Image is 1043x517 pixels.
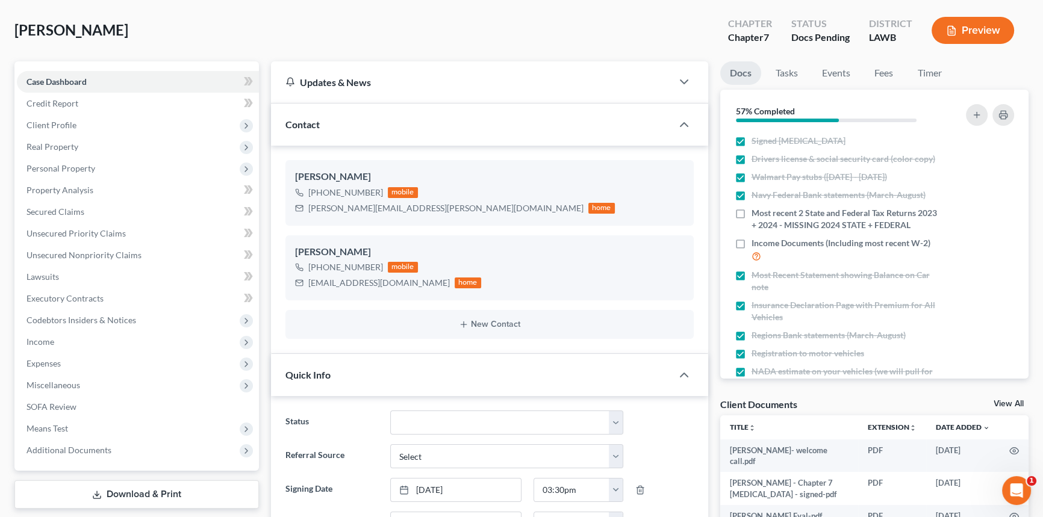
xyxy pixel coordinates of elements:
[279,478,384,502] label: Signing Date
[26,293,104,303] span: Executory Contracts
[720,61,761,85] a: Docs
[926,472,1000,505] td: [DATE]
[791,17,850,31] div: Status
[455,277,481,288] div: home
[869,31,912,45] div: LAWB
[766,61,808,85] a: Tasks
[279,410,384,435] label: Status
[285,119,320,130] span: Contact
[26,271,59,282] span: Lawsuits
[26,445,111,455] span: Additional Documents
[26,380,80,390] span: Miscellaneous
[926,439,1000,472] td: [DATE]
[720,472,859,505] td: [PERSON_NAME] - Chapter 7 [MEDICAL_DATA] - signed-pdf
[26,98,78,108] span: Credit Report
[534,478,610,501] input: -- : --
[791,31,850,45] div: Docs Pending
[752,189,926,201] span: Navy Federal Bank statements (March-August)
[17,71,259,93] a: Case Dashboard
[936,423,990,432] a: Date Added expand_more
[391,478,520,501] a: [DATE]
[26,76,87,87] span: Case Dashboard
[26,163,95,173] span: Personal Property
[858,439,926,472] td: PDF
[279,444,384,468] label: Referral Source
[752,347,864,359] span: Registration to motor vehicles
[752,329,906,341] span: Regions Bank statements (March-August)
[736,106,795,116] strong: 57% Completed
[752,269,941,293] span: Most Recent Statement showing Balance on Car note
[26,185,93,195] span: Property Analysis
[812,61,860,85] a: Events
[909,424,917,432] i: unfold_more
[26,401,76,412] span: SOFA Review
[285,76,658,88] div: Updates & News
[764,31,769,43] span: 7
[17,396,259,418] a: SOFA Review
[308,277,450,289] div: [EMAIL_ADDRESS][DOMAIN_NAME]
[752,365,941,389] span: NADA estimate on your vehicles (we will pull for you) 2017 nissan murano SL 110k miles
[26,250,142,260] span: Unsecured Nonpriority Claims
[994,400,1024,408] a: View All
[26,423,68,433] span: Means Test
[17,266,259,288] a: Lawsuits
[26,315,136,325] span: Codebtors Insiders & Notices
[26,336,54,347] span: Income
[588,203,615,214] div: home
[749,424,756,432] i: unfold_more
[17,244,259,266] a: Unsecured Nonpriority Claims
[865,61,903,85] a: Fees
[295,320,684,329] button: New Contact
[26,228,126,238] span: Unsecured Priority Claims
[388,187,418,198] div: mobile
[752,171,887,183] span: Walmart Pay stubs ([DATE] - [DATE])
[908,61,951,85] a: Timer
[752,207,941,231] span: Most recent 2 State and Federal Tax Returns 2023 + 2024 - MISSING 2024 STATE + FEDERAL
[285,369,331,380] span: Quick Info
[728,31,772,45] div: Chapter
[728,17,772,31] div: Chapter
[14,21,128,39] span: [PERSON_NAME]
[1002,476,1031,505] iframe: Intercom live chat
[26,206,84,217] span: Secured Claims
[295,170,684,184] div: [PERSON_NAME]
[308,187,383,199] div: [PHONE_NUMBER]
[26,358,61,368] span: Expenses
[295,245,684,259] div: [PERSON_NAME]
[720,439,859,472] td: [PERSON_NAME]- welcome call.pdf
[752,135,845,147] span: Signed [MEDICAL_DATA]
[17,93,259,114] a: Credit Report
[752,153,935,165] span: Drivers license & social security card (color copy)
[17,179,259,201] a: Property Analysis
[752,237,930,249] span: Income Documents (Including most recent W-2)
[308,202,584,214] div: [PERSON_NAME][EMAIL_ADDRESS][PERSON_NAME][DOMAIN_NAME]
[17,201,259,223] a: Secured Claims
[983,424,990,432] i: expand_more
[14,480,259,509] a: Download & Print
[1027,476,1036,486] span: 1
[720,398,797,410] div: Client Documents
[869,17,912,31] div: District
[26,120,76,130] span: Client Profile
[752,299,941,323] span: Insurance Declaration Page with Premium for All Vehicles
[388,262,418,273] div: mobile
[932,17,1014,44] button: Preview
[17,223,259,244] a: Unsecured Priority Claims
[730,423,756,432] a: Titleunfold_more
[858,472,926,505] td: PDF
[17,288,259,309] a: Executory Contracts
[868,423,917,432] a: Extensionunfold_more
[26,141,78,152] span: Real Property
[308,261,383,273] div: [PHONE_NUMBER]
